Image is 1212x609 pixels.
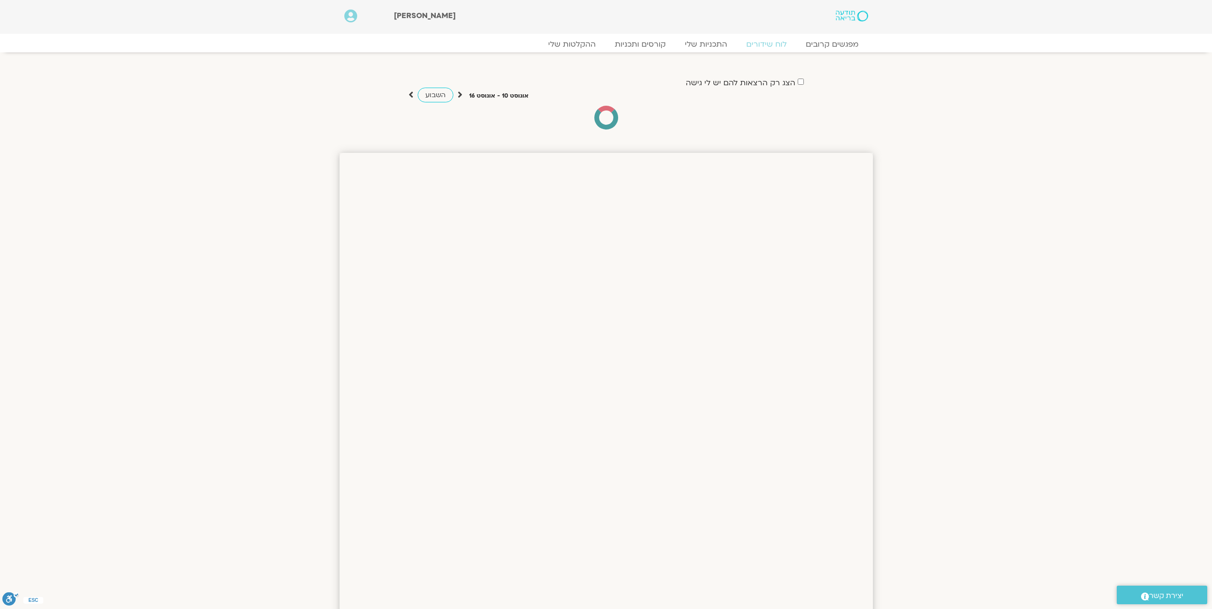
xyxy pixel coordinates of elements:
a: התכניות שלי [675,40,737,49]
a: השבוע [418,88,453,102]
span: השבוע [425,90,446,100]
label: הצג רק הרצאות להם יש לי גישה [686,79,795,87]
a: ההקלטות שלי [539,40,605,49]
a: לוח שידורים [737,40,796,49]
a: מפגשים קרובים [796,40,868,49]
a: קורסים ותכניות [605,40,675,49]
nav: Menu [344,40,868,49]
span: [PERSON_NAME] [394,10,456,21]
p: אוגוסט 10 - אוגוסט 16 [469,91,529,101]
span: יצירת קשר [1149,589,1183,602]
a: יצירת קשר [1117,586,1207,604]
